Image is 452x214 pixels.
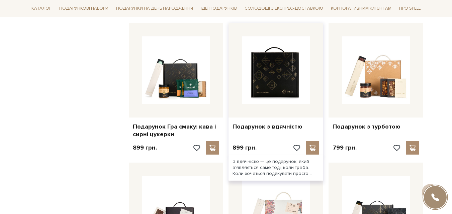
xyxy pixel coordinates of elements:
span: Подарункові набори [57,3,111,14]
a: Подарунок Гра смаку: кава і сирні цукерки [133,123,219,139]
span: Каталог [29,3,54,14]
div: З вдячністю — це подарунок, який зʼявляється саме тоді, коли треба. Коли хочеться подякувати прос... [229,155,323,181]
a: Солодощі з експрес-доставкою [242,3,326,14]
p: 899 грн. [133,144,157,152]
p: 899 грн. [233,144,257,152]
span: Подарунки на День народження [113,3,196,14]
a: Корпоративним клієнтам [328,3,394,14]
p: 799 грн. [333,144,357,152]
a: Подарунок з вдячністю [233,123,319,131]
span: Ідеї подарунків [198,3,240,14]
img: Подарунок з вдячністю [242,36,310,104]
a: Подарунок з турботою [333,123,419,131]
span: Про Spell [396,3,423,14]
